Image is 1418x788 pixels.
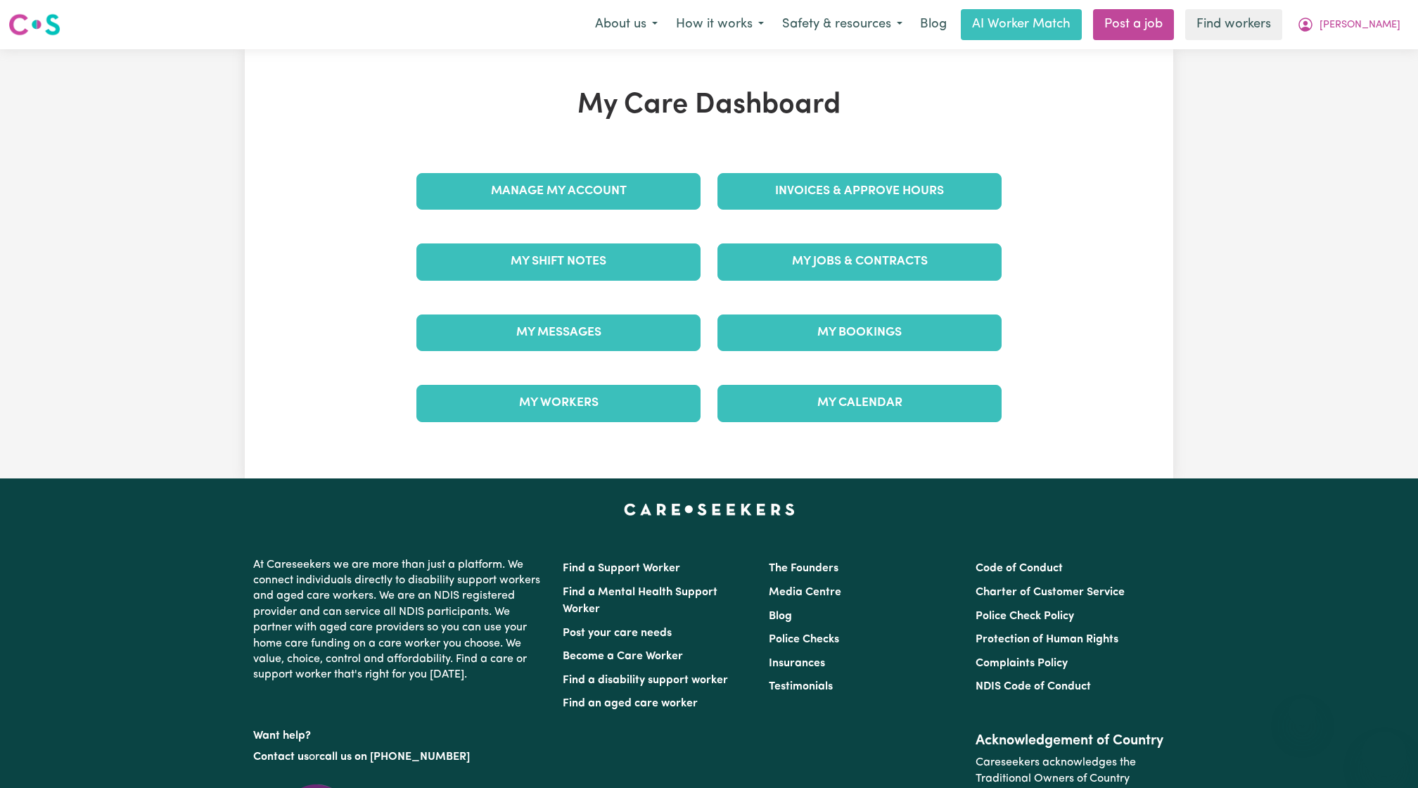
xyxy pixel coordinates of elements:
[769,587,841,598] a: Media Centre
[563,563,680,574] a: Find a Support Worker
[976,681,1091,692] a: NDIS Code of Conduct
[253,751,309,763] a: Contact us
[8,8,60,41] a: Careseekers logo
[563,698,698,709] a: Find an aged care worker
[408,89,1010,122] h1: My Care Dashboard
[769,658,825,669] a: Insurances
[253,744,546,770] p: or
[769,563,838,574] a: The Founders
[773,10,912,39] button: Safety & resources
[976,563,1063,574] a: Code of Conduct
[253,552,546,689] p: At Careseekers we are more than just a platform. We connect individuals directly to disability su...
[563,675,728,686] a: Find a disability support worker
[563,628,672,639] a: Post your care needs
[1320,18,1400,33] span: [PERSON_NAME]
[563,651,683,662] a: Become a Care Worker
[717,243,1002,280] a: My Jobs & Contracts
[976,732,1165,749] h2: Acknowledgement of Country
[586,10,667,39] button: About us
[717,314,1002,351] a: My Bookings
[319,751,470,763] a: call us on [PHONE_NUMBER]
[416,243,701,280] a: My Shift Notes
[961,9,1082,40] a: AI Worker Match
[769,634,839,645] a: Police Checks
[416,173,701,210] a: Manage My Account
[769,681,833,692] a: Testimonials
[1093,9,1174,40] a: Post a job
[717,385,1002,421] a: My Calendar
[1185,9,1282,40] a: Find workers
[976,658,1068,669] a: Complaints Policy
[624,504,795,515] a: Careseekers home page
[8,12,60,37] img: Careseekers logo
[416,314,701,351] a: My Messages
[769,611,792,622] a: Blog
[667,10,773,39] button: How it works
[912,9,955,40] a: Blog
[416,385,701,421] a: My Workers
[1289,698,1317,726] iframe: Close message
[563,587,717,615] a: Find a Mental Health Support Worker
[1362,732,1407,777] iframe: Button to launch messaging window
[1288,10,1410,39] button: My Account
[253,723,546,744] p: Want help?
[976,587,1125,598] a: Charter of Customer Service
[976,634,1118,645] a: Protection of Human Rights
[717,173,1002,210] a: Invoices & Approve Hours
[976,611,1074,622] a: Police Check Policy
